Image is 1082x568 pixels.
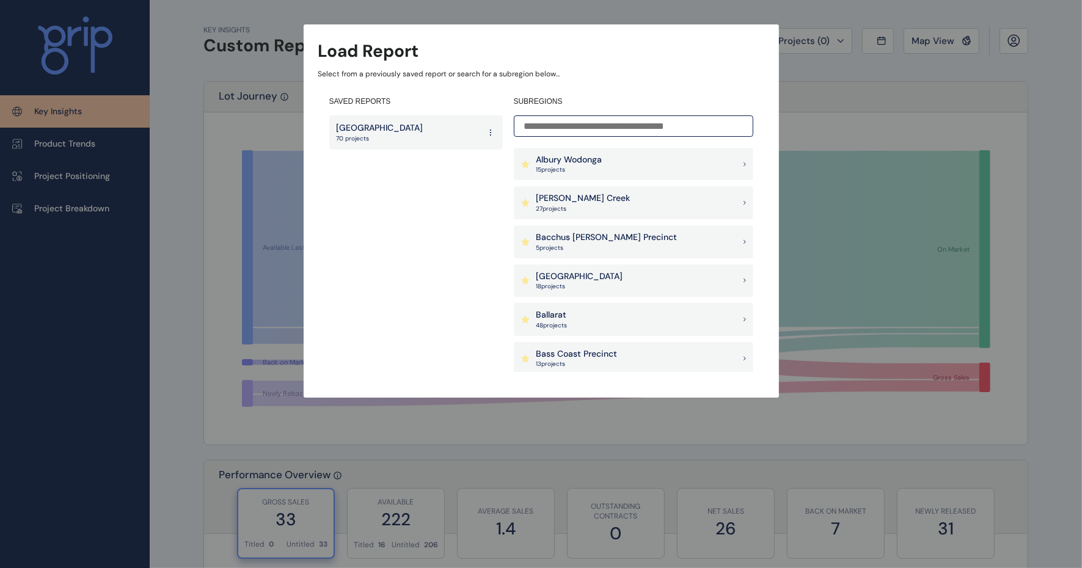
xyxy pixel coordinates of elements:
p: [GEOGRAPHIC_DATA] [536,271,623,283]
h3: Load Report [318,39,419,63]
p: 18 project s [536,282,623,291]
p: 48 project s [536,321,568,330]
p: 27 project s [536,205,631,213]
h4: SUBREGIONS [514,96,753,107]
p: Albury Wodonga [536,154,602,166]
p: [GEOGRAPHIC_DATA] [337,122,423,134]
p: Bass Coast Precinct [536,348,618,360]
p: Ballarat [536,309,568,321]
p: 5 project s [536,244,678,252]
p: 13 project s [536,360,618,368]
p: Select from a previously saved report or search for a subregion below... [318,69,764,79]
h4: SAVED REPORTS [329,96,503,107]
p: [PERSON_NAME] Creek [536,192,631,205]
p: 15 project s [536,166,602,174]
p: Bacchus [PERSON_NAME] Precinct [536,231,678,244]
p: 70 projects [337,134,423,143]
